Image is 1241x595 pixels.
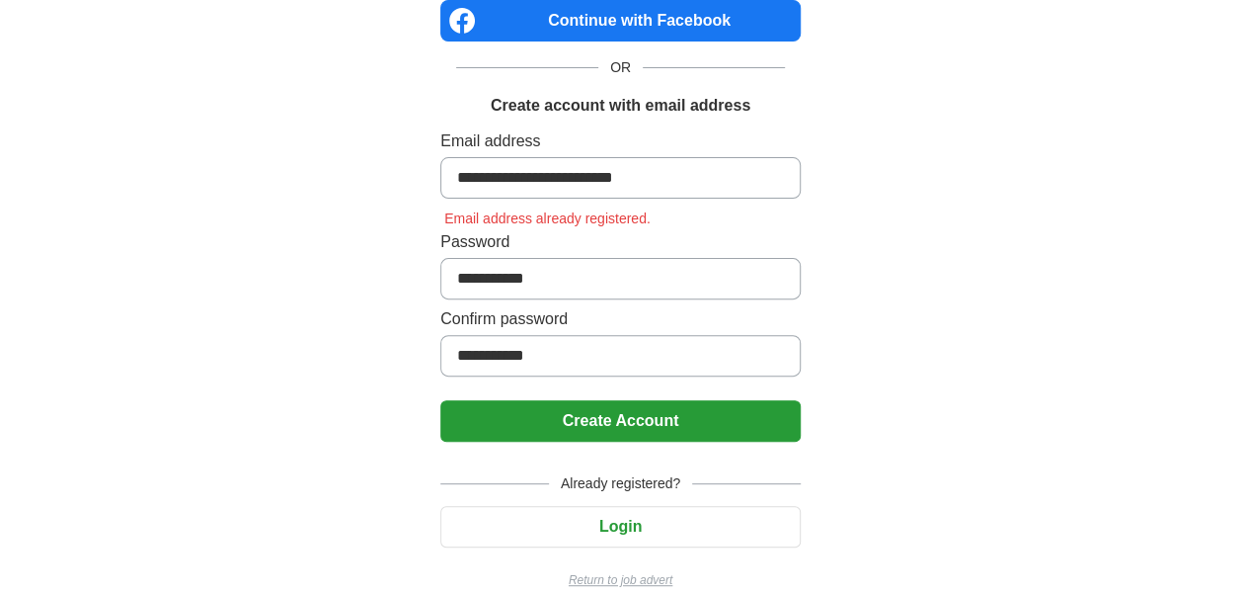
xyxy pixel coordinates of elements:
[440,211,655,226] span: Email address already registered.
[440,307,801,331] label: Confirm password
[440,571,801,589] a: Return to job advert
[549,473,692,494] span: Already registered?
[440,506,801,548] button: Login
[598,57,643,78] span: OR
[440,129,801,153] label: Email address
[440,400,801,442] button: Create Account
[440,518,801,535] a: Login
[491,94,750,118] h1: Create account with email address
[440,230,801,254] label: Password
